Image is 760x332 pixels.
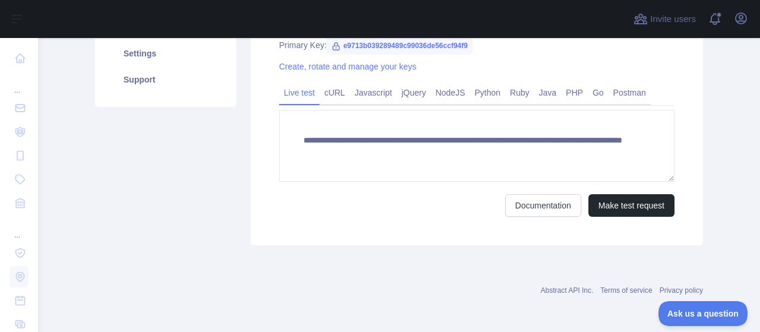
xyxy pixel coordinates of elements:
[505,83,534,102] a: Ruby
[609,83,651,102] a: Postman
[631,10,698,29] button: Invite users
[350,83,397,102] a: Javascript
[109,40,222,67] a: Settings
[600,286,652,295] a: Terms of service
[505,194,581,217] a: Documentation
[658,301,748,326] iframe: Toggle Customer Support
[470,83,505,102] a: Python
[588,194,674,217] button: Make test request
[660,286,703,295] a: Privacy policy
[319,83,350,102] a: cURL
[279,83,319,102] a: Live test
[109,67,222,93] a: Support
[430,83,470,102] a: NodeJS
[650,12,696,26] span: Invite users
[561,83,588,102] a: PHP
[534,83,562,102] a: Java
[9,71,28,95] div: ...
[327,37,473,55] span: e9713b039289489c99036de56ccf94f9
[397,83,430,102] a: jQuery
[9,216,28,240] div: ...
[588,83,609,102] a: Go
[279,39,674,51] div: Primary Key:
[541,286,594,295] a: Abstract API Inc.
[279,62,416,71] a: Create, rotate and manage your keys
